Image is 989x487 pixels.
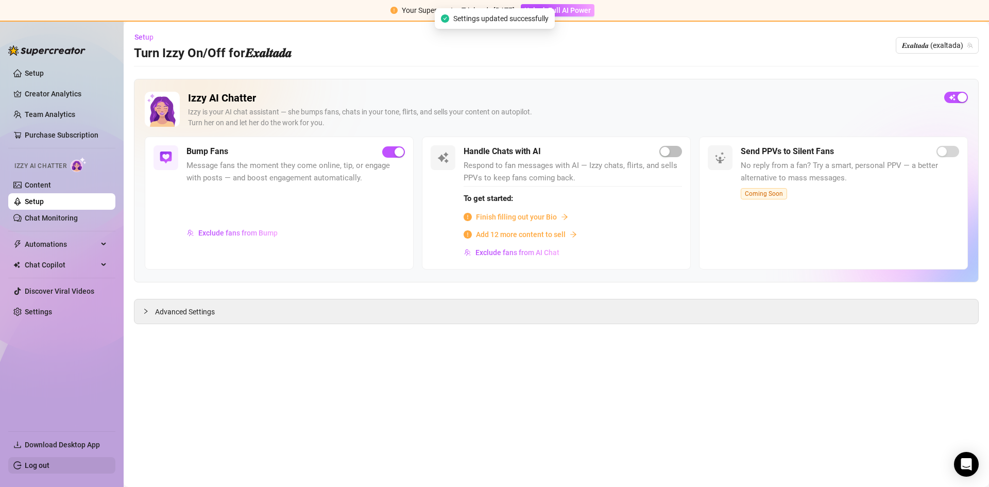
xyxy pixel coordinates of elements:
img: Izzy AI Chatter [145,92,180,127]
span: Setup [134,33,154,41]
a: Discover Viral Videos [25,287,94,295]
div: Open Intercom Messenger [954,452,979,477]
span: No reply from a fan? Try a smart, personal PPV — a better alternative to mass messages. [741,160,959,184]
span: Your Supercreator Trial ends [DATE]. [402,6,517,14]
div: Izzy is your AI chat assistant — she bumps fans, chats in your tone, flirts, and sells your conte... [188,107,936,128]
a: Setup [25,69,44,77]
span: Exclude fans from AI Chat [475,248,559,257]
img: svg%3e [464,249,471,256]
span: Izzy AI Chatter [14,161,66,171]
img: svg%3e [160,152,172,164]
span: Unlock Full AI Power [524,6,591,14]
div: collapsed [143,306,155,317]
a: Chat Monitoring [25,214,78,222]
span: check-circle [441,14,449,23]
span: info-circle [464,213,472,221]
span: download [13,441,22,449]
img: svg%3e [437,152,449,164]
span: arrow-right [561,213,568,221]
span: 𝑬𝒙𝒂𝒍𝒕𝒂𝒅𝒂 (exaltada) [902,38,973,53]
span: collapsed [143,308,149,314]
button: Unlock Full AI Power [521,4,594,16]
span: thunderbolt [13,240,22,248]
span: Coming Soon [741,188,787,199]
span: info-circle [464,230,472,239]
button: Exclude fans from AI Chat [464,244,560,261]
a: Creator Analytics [25,86,107,102]
img: AI Chatter [71,157,87,172]
a: Purchase Subscription [25,127,107,143]
h5: Send PPVs to Silent Fans [741,145,834,158]
span: Finish filling out your Bio [476,211,557,223]
h5: Handle Chats with AI [464,145,541,158]
span: Automations [25,236,98,253]
img: logo-BBDzfeDw.svg [8,45,86,56]
a: Team Analytics [25,110,75,119]
span: Advanced Settings [155,306,215,317]
span: Download Desktop App [25,441,100,449]
a: Unlock Full AI Power [521,6,594,14]
span: Message fans the moment they come online, tip, or engage with posts — and boost engagement automa... [186,160,405,184]
a: Setup [25,197,44,206]
span: team [967,42,973,48]
h5: Bump Fans [186,145,228,158]
span: Settings updated successfully [453,13,549,24]
span: Exclude fans from Bump [198,229,278,237]
strong: To get started: [464,194,513,203]
span: exclamation-circle [390,7,398,14]
a: Content [25,181,51,189]
span: Chat Copilot [25,257,98,273]
span: Respond to fan messages with AI — Izzy chats, flirts, and sells PPVs to keep fans coming back. [464,160,682,184]
span: Add 12 more content to sell [476,229,566,240]
h3: Turn Izzy On/Off for 𝑬𝒙𝒂𝒍𝒕𝒂𝒅𝒂 [134,45,292,62]
button: Setup [134,29,162,45]
span: arrow-right [570,231,577,238]
img: svg%3e [187,229,194,237]
img: Chat Copilot [13,261,20,268]
a: Log out [25,461,49,469]
h2: Izzy AI Chatter [188,92,936,105]
a: Settings [25,308,52,316]
img: svg%3e [714,152,726,164]
button: Exclude fans from Bump [186,225,278,241]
